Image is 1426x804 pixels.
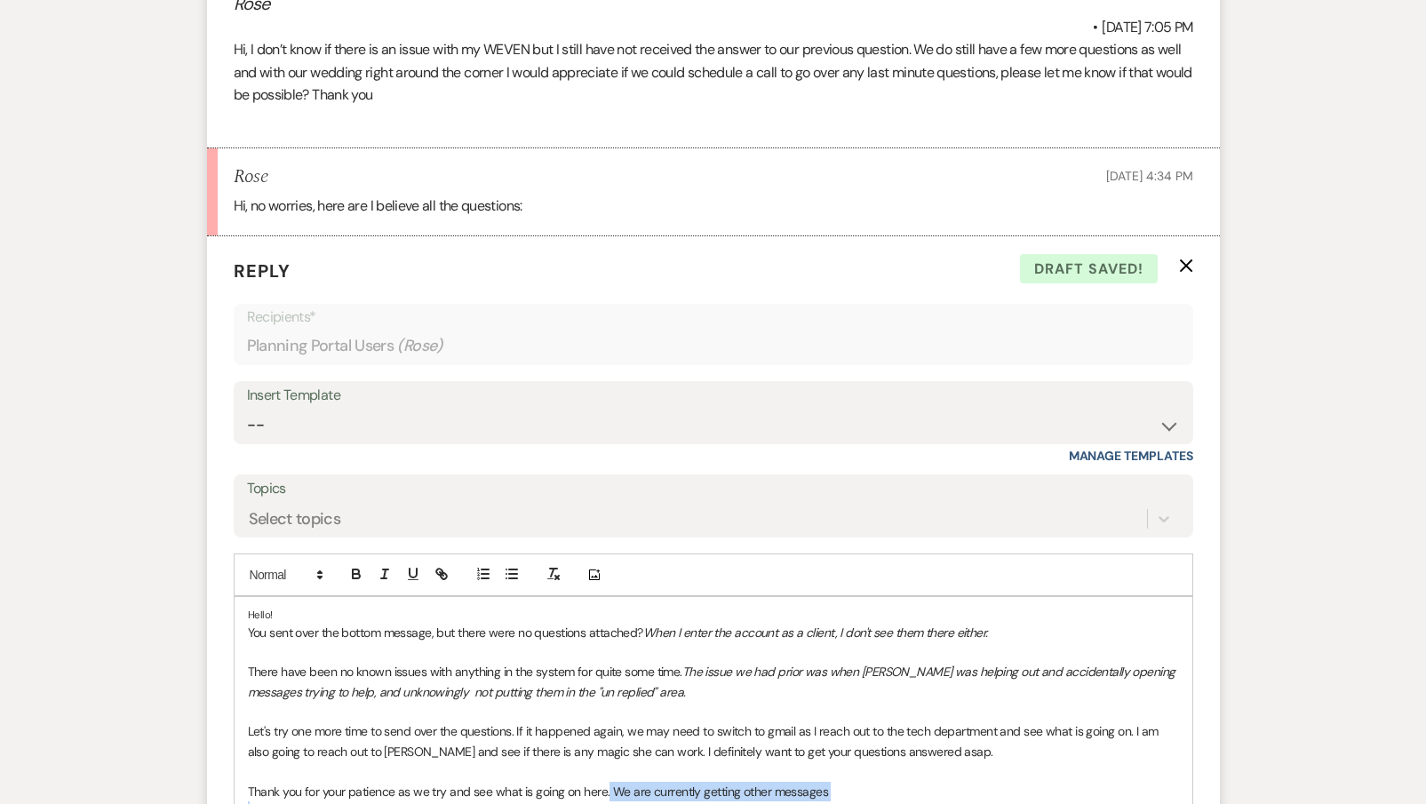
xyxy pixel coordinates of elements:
[1020,254,1158,284] span: Draft saved!
[643,625,988,641] em: When I enter the account as a client, I don't see them there either.
[1069,448,1193,464] a: Manage Templates
[247,476,1180,502] label: Topics
[1102,18,1192,36] span: [DATE] 7:05 PM
[234,166,267,188] h5: Rose
[249,507,341,531] div: Select topics
[248,608,1179,622] h5: Hello!
[248,623,1179,642] p: You sent over the bottom message, but there were no questions attached?
[248,662,1179,702] p: There have been no known issues with anything in the system for quite some time.
[234,259,291,283] span: Reply
[1106,168,1192,184] span: [DATE] 4:34 PM
[247,306,1180,329] p: Recipients*
[234,40,1192,104] span: Hi, I don’t know if there is an issue with my WEVEN but I still have not received the answer to o...
[247,329,1180,363] div: Planning Portal Users
[248,664,1179,699] em: The issue we had prior was when [PERSON_NAME] was helping out and accidentally opening messages t...
[397,334,443,358] span: ( Rose )
[248,721,1179,761] p: Let's try one more time to send over the questions. If it happened again, we may need to switch t...
[247,383,1180,409] div: Insert Template
[248,782,1179,801] p: Thank you for your patience as we try and see what is going on here. We are currently getting oth...
[234,195,1193,218] div: Hi, no worries, here are I believe all the questions:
